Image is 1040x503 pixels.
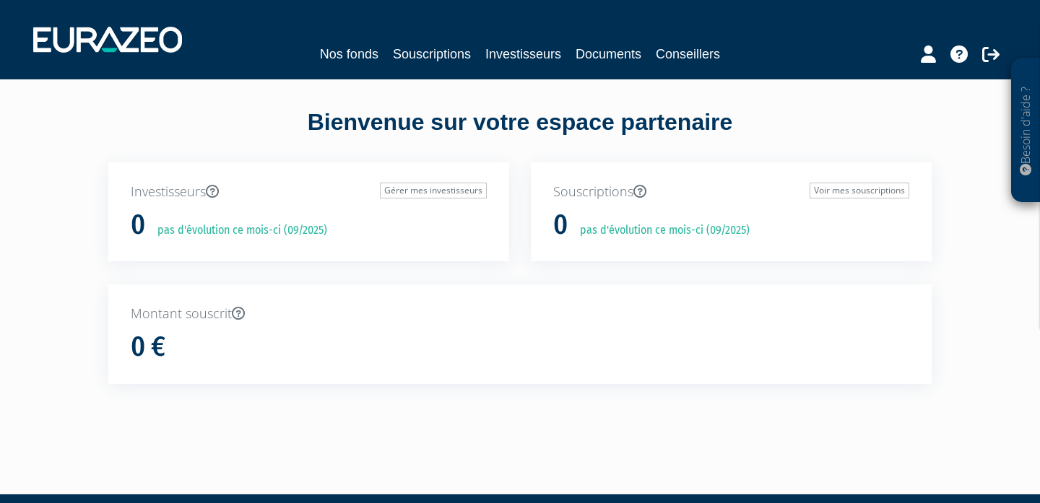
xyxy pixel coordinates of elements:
div: Bienvenue sur votre espace partenaire [97,106,942,162]
a: Investisseurs [485,44,561,64]
p: pas d'évolution ce mois-ci (09/2025) [570,222,750,239]
h1: 0 [131,210,145,240]
a: Conseillers [656,44,720,64]
p: Investisseurs [131,183,487,201]
a: Gérer mes investisseurs [380,183,487,198]
p: Besoin d'aide ? [1018,66,1034,196]
p: Souscriptions [553,183,909,201]
a: Documents [576,44,641,64]
a: Voir mes souscriptions [810,183,909,198]
a: Souscriptions [393,44,471,64]
a: Nos fonds [320,44,378,64]
img: 1732889491-logotype_eurazeo_blanc_rvb.png [33,27,182,53]
h1: 0 [553,210,568,240]
p: pas d'évolution ce mois-ci (09/2025) [147,222,327,239]
p: Montant souscrit [131,305,909,323]
h1: 0 € [131,332,165,362]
